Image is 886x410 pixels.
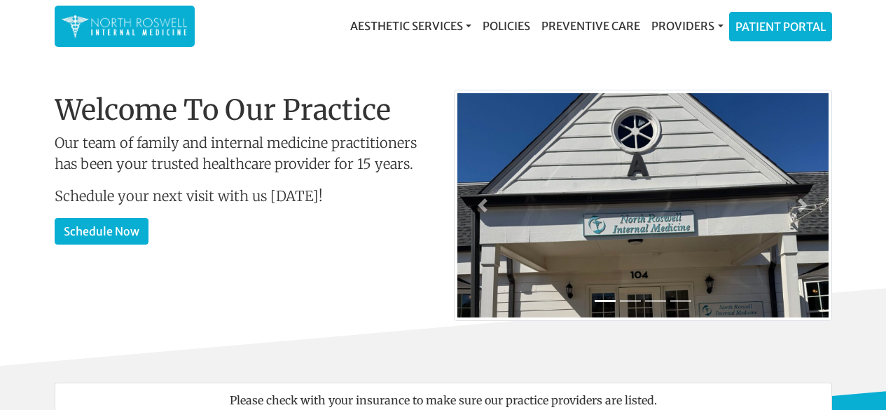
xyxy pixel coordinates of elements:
[55,132,433,175] p: Our team of family and internal medicine practitioners has been your trusted healthcare provider ...
[55,218,148,245] a: Schedule Now
[55,93,433,127] h1: Welcome To Our Practice
[62,13,188,40] img: North Roswell Internal Medicine
[345,12,477,40] a: Aesthetic Services
[55,186,433,207] p: Schedule your next visit with us [DATE]!
[730,13,831,41] a: Patient Portal
[477,12,536,40] a: Policies
[536,12,646,40] a: Preventive Care
[646,12,728,40] a: Providers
